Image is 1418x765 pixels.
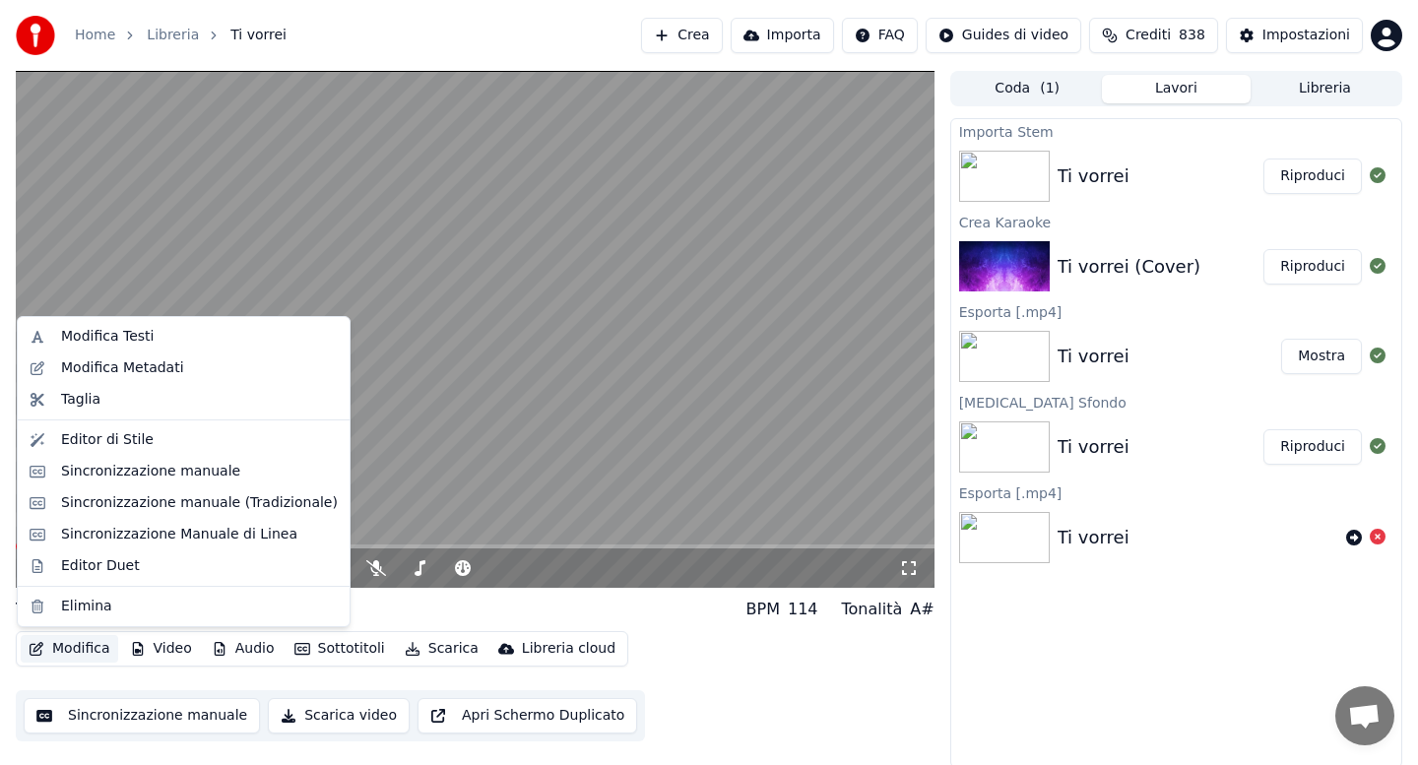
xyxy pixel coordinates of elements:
[1179,26,1205,45] span: 838
[1263,159,1362,194] button: Riproduci
[1226,18,1363,53] button: Impostazioni
[16,16,55,55] img: youka
[953,75,1102,103] button: Coda
[1262,26,1350,45] div: Impostazioni
[1251,75,1399,103] button: Libreria
[418,698,637,733] button: Apri Schermo Duplicato
[61,430,154,450] div: Editor di Stile
[1335,686,1394,745] div: Aprire la chat
[951,119,1401,143] div: Importa Stem
[61,525,297,544] div: Sincronizzazione Manuale di Linea
[75,26,115,45] a: Home
[1040,79,1060,98] span: ( 1 )
[951,210,1401,233] div: Crea Karaoke
[230,26,287,45] span: Ti vorrei
[61,556,140,576] div: Editor Duet
[910,598,934,621] div: A#
[75,26,287,45] nav: breadcrumb
[788,598,818,621] div: 114
[1058,162,1129,190] div: Ti vorrei
[1102,75,1251,103] button: Lavori
[122,635,200,663] button: Video
[731,18,834,53] button: Importa
[61,462,240,481] div: Sincronizzazione manuale
[951,299,1401,323] div: Esporta [.mp4]
[926,18,1081,53] button: Guides di video
[147,26,199,45] a: Libreria
[61,390,100,410] div: Taglia
[24,698,260,733] button: Sincronizzazione manuale
[842,18,918,53] button: FAQ
[1281,339,1362,374] button: Mostra
[21,635,118,663] button: Modifica
[1263,429,1362,465] button: Riproduci
[1126,26,1171,45] span: Crediti
[1089,18,1218,53] button: Crediti838
[287,635,393,663] button: Sottotitoli
[268,698,410,733] button: Scarica video
[1263,249,1362,285] button: Riproduci
[641,18,722,53] button: Crea
[61,358,184,378] div: Modifica Metadati
[397,635,486,663] button: Scarica
[951,480,1401,504] div: Esporta [.mp4]
[842,598,903,621] div: Tonalità
[1058,433,1129,461] div: Ti vorrei
[746,598,780,621] div: BPM
[951,390,1401,414] div: [MEDICAL_DATA] Sfondo
[61,327,154,347] div: Modifica Testi
[61,493,338,513] div: Sincronizzazione manuale (Tradizionale)
[1058,253,1200,281] div: Ti vorrei (Cover)
[522,639,615,659] div: Libreria cloud
[204,635,283,663] button: Audio
[1058,524,1129,551] div: Ti vorrei
[16,596,96,623] div: Ti vorrei
[61,597,112,616] div: Elimina
[1058,343,1129,370] div: Ti vorrei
